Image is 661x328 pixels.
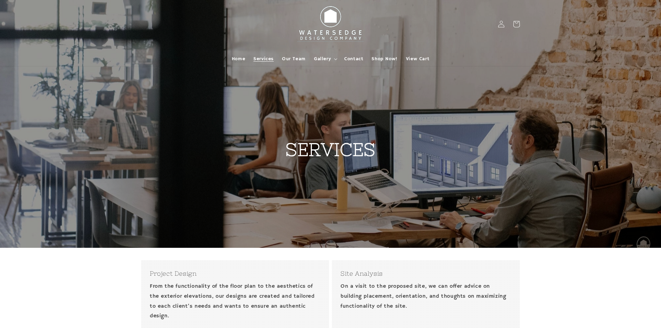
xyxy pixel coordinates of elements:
[367,52,401,66] a: Shop Now!
[340,269,511,278] h3: Site Analysis
[150,282,321,321] p: From the functionality of the floor plan to the aesthetics of the exterior elevations, our design...
[340,52,367,66] a: Contact
[150,269,321,278] h3: Project Design
[249,52,278,66] a: Services
[371,56,397,62] span: Shop Now!
[344,56,363,62] span: Contact
[232,56,245,62] span: Home
[285,139,376,160] strong: SERVICES
[228,52,249,66] a: Home
[282,56,306,62] span: Our Team
[406,56,429,62] span: View Cart
[293,3,368,45] img: Watersedge Design Co
[340,282,511,311] p: On a visit to the proposed site, we can offer advice on building placement, orientation, and thou...
[402,52,433,66] a: View Cart
[314,56,331,62] span: Gallery
[310,52,340,66] summary: Gallery
[253,56,274,62] span: Services
[278,52,310,66] a: Our Team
